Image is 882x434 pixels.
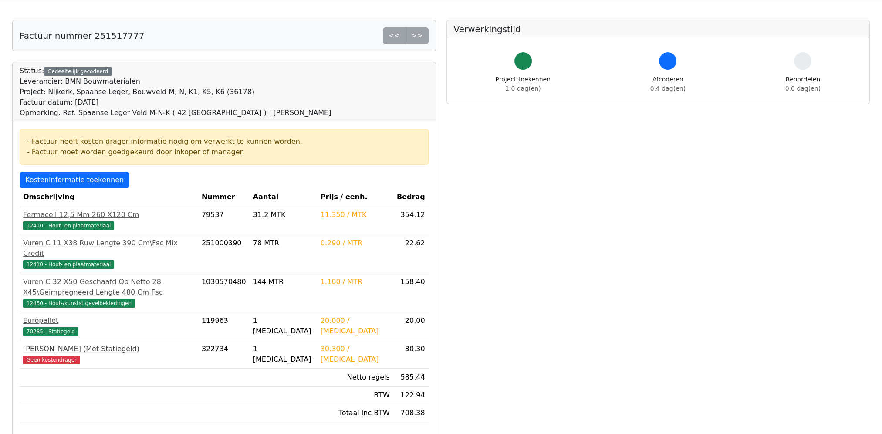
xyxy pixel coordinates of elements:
[20,76,331,87] div: Leverancier: BMN Bouwmaterialen
[393,273,429,312] td: 158.40
[393,404,429,422] td: 708.38
[198,273,250,312] td: 1030570480
[23,238,195,269] a: Vuren C 11 X38 Ruw Lengte 390 Cm\Fsc Mix Credit12410 - Hout- en plaatmateriaal
[650,85,686,92] span: 0.4 dag(en)
[317,369,393,387] td: Netto regels
[23,210,195,220] div: Fermacell 12,5 Mm 260 X120 Cm
[393,369,429,387] td: 585.44
[317,404,393,422] td: Totaal inc BTW
[393,340,429,369] td: 30.30
[321,238,390,248] div: 0.290 / MTR
[23,315,195,336] a: Europallet70285 - Statiegeld
[20,108,331,118] div: Opmerking: Ref: Spaanse Leger Veld M-N-K ( 42 [GEOGRAPHIC_DATA] ) | [PERSON_NAME]
[23,238,195,259] div: Vuren C 11 X38 Ruw Lengte 390 Cm\Fsc Mix Credit
[496,75,551,93] div: Project toekennen
[198,234,250,273] td: 251000390
[23,299,135,308] span: 12450 - Hout-/kunstst gevelbekledingen
[23,260,114,269] span: 12410 - Hout- en plaatmateriaal
[23,277,195,298] div: Vuren C 32 X50 Geschaafd Op Netto 28 X45\Geimpregneerd Lengte 480 Cm Fsc
[198,312,250,340] td: 119963
[23,210,195,231] a: Fermacell 12,5 Mm 260 X120 Cm12410 - Hout- en plaatmateriaal
[321,344,390,365] div: 30.300 / [MEDICAL_DATA]
[454,24,863,34] h5: Verwerkingstijd
[23,221,114,230] span: 12410 - Hout- en plaatmateriaal
[253,344,314,365] div: 1 [MEDICAL_DATA]
[393,234,429,273] td: 22.62
[23,344,195,354] div: [PERSON_NAME] (Met Statiegeld)
[27,147,421,157] div: - Factuur moet worden goedgekeurd door inkoper of manager.
[393,387,429,404] td: 122.94
[321,277,390,287] div: 1.100 / MTR
[250,188,317,206] th: Aantal
[393,188,429,206] th: Bedrag
[317,188,393,206] th: Prijs / eenh.
[20,172,129,188] a: Kosteninformatie toekennen
[198,340,250,369] td: 322734
[44,67,112,76] div: Gedeeltelijk gecodeerd
[253,315,314,336] div: 1 [MEDICAL_DATA]
[650,75,686,93] div: Afcoderen
[23,277,195,308] a: Vuren C 32 X50 Geschaafd Op Netto 28 X45\Geimpregneerd Lengte 480 Cm Fsc12450 - Hout-/kunstst gev...
[785,75,821,93] div: Beoordelen
[20,188,198,206] th: Omschrijving
[253,238,314,248] div: 78 MTR
[20,87,331,97] div: Project: Nijkerk, Spaanse Leger, Bouwveld M, N, K1, K5, K6 (36178)
[393,206,429,234] td: 354.12
[198,206,250,234] td: 79537
[785,85,821,92] span: 0.0 dag(en)
[20,97,331,108] div: Factuur datum: [DATE]
[321,315,390,336] div: 20.000 / [MEDICAL_DATA]
[23,344,195,365] a: [PERSON_NAME] (Met Statiegeld)Geen kostendrager
[23,356,80,364] span: Geen kostendrager
[253,277,314,287] div: 144 MTR
[20,66,331,118] div: Status:
[27,136,421,147] div: - Factuur heeft kosten drager informatie nodig om verwerkt te kunnen worden.
[317,387,393,404] td: BTW
[505,85,541,92] span: 1.0 dag(en)
[253,210,314,220] div: 31.2 MTK
[20,31,144,41] h5: Factuur nummer 251517777
[23,327,78,336] span: 70285 - Statiegeld
[321,210,390,220] div: 11.350 / MTK
[393,312,429,340] td: 20.00
[23,315,195,326] div: Europallet
[198,188,250,206] th: Nummer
